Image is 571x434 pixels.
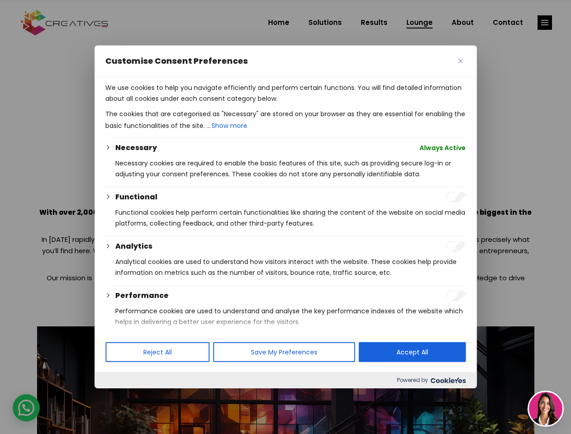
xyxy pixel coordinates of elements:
img: agent [529,392,562,425]
button: Reject All [105,342,209,362]
input: Enable Analytics [446,241,466,252]
p: Necessary cookies are required to enable the basic features of this site, such as providing secur... [115,158,466,179]
button: Analytics [115,241,152,252]
button: Close [455,56,466,66]
button: Accept All [359,342,466,362]
button: Necessary [115,142,157,153]
p: We use cookies to help you navigate efficiently and perform certain functions. You will find deta... [105,82,466,104]
div: Powered by [94,372,477,388]
button: Save My Preferences [213,342,355,362]
span: Always Active [420,142,466,153]
div: Customise Consent Preferences [94,46,477,388]
input: Enable Functional [446,192,466,203]
p: Performance cookies are used to understand and analyse the key performance indexes of the website... [115,306,466,327]
img: Close [458,59,462,63]
img: Cookieyes logo [430,377,466,383]
p: The cookies that are categorised as "Necessary" are stored on your browser as they are essential ... [105,108,466,132]
button: Performance [115,290,169,301]
p: Functional cookies help perform certain functionalities like sharing the content of the website o... [115,207,466,229]
button: Show more [211,119,248,132]
span: Customise Consent Preferences [105,56,248,66]
button: Functional [115,192,157,203]
input: Enable Performance [446,290,466,301]
p: Analytical cookies are used to understand how visitors interact with the website. These cookies h... [115,256,466,278]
